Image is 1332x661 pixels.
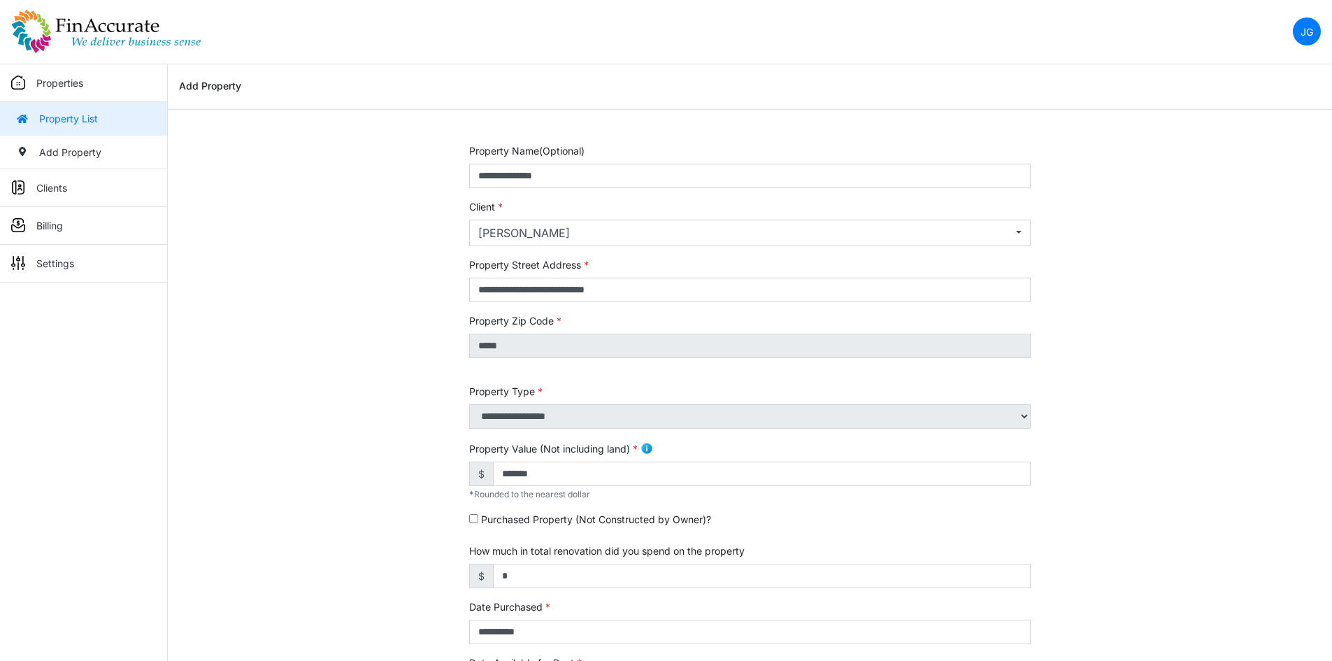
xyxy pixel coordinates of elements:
label: Property Zip Code [469,313,561,328]
label: Property Type [469,384,543,399]
button: Kayla Nault [469,220,1031,246]
span: $ [469,564,494,588]
img: sidemenu_client.png [11,180,25,194]
label: Client [469,199,503,214]
div: [PERSON_NAME] [478,225,1012,241]
p: JG [1301,24,1313,39]
img: spp logo [11,9,201,54]
label: Property Name(Optional) [469,143,585,158]
img: sidemenu_settings.png [11,256,25,270]
label: Date Purchased [469,599,550,614]
label: Purchased Property (Not Constructed by Owner)? [481,512,711,527]
img: info.png [640,442,653,455]
label: Property Value (Not including land) [469,441,638,456]
span: $ [469,462,494,486]
p: Clients [36,180,67,195]
p: Settings [36,256,74,271]
p: Billing [36,218,63,233]
a: JG [1293,17,1321,45]
p: Properties [36,76,83,90]
h6: Add Property [179,80,241,92]
span: Rounded to the nearest dollar [469,489,590,499]
img: sidemenu_billing.png [11,218,25,232]
img: sidemenu_properties.png [11,76,25,90]
label: How much in total renovation did you spend on the property [469,543,745,558]
label: Property Street Address [469,257,589,272]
